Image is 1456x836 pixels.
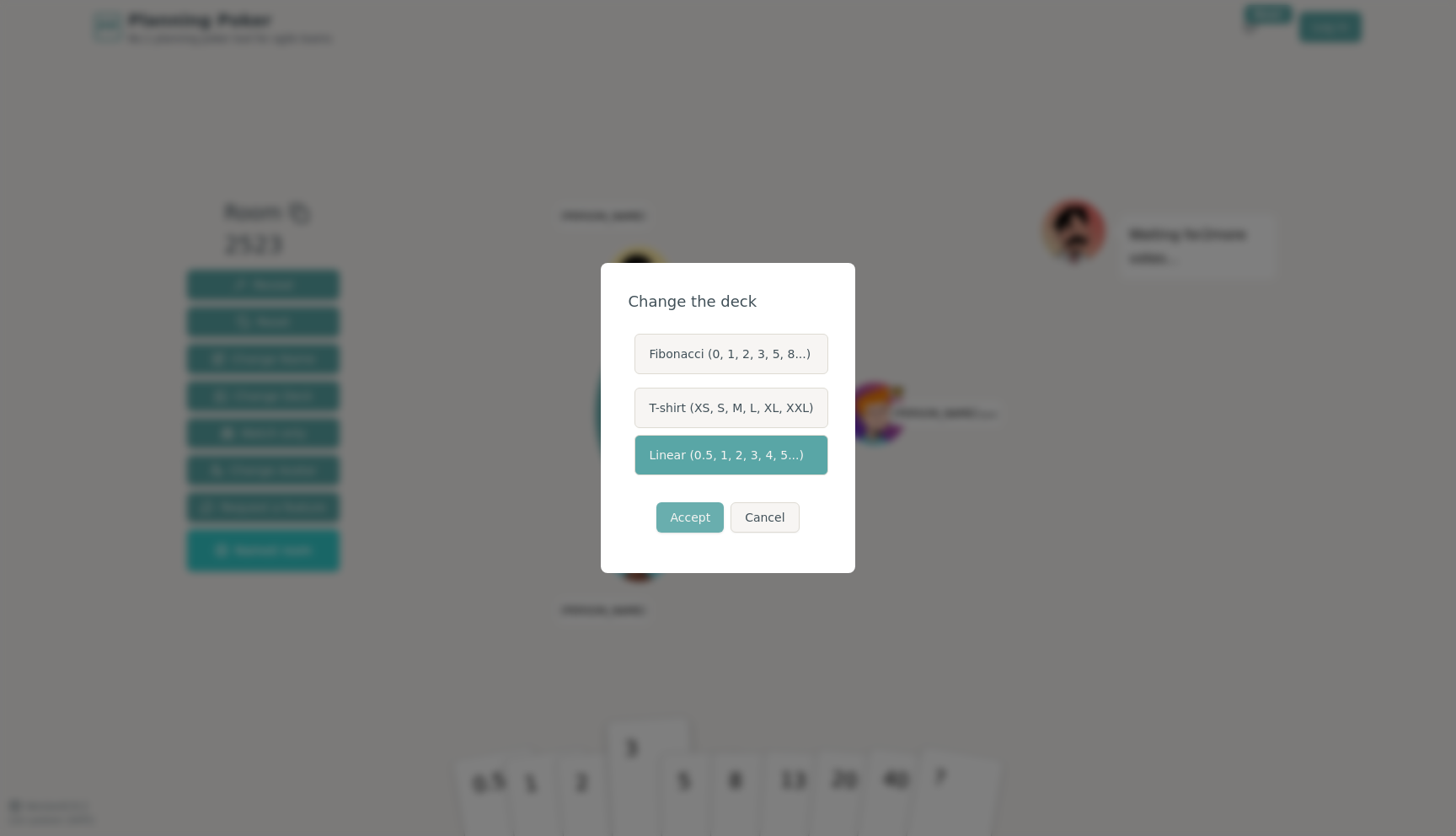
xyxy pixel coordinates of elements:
[634,435,827,475] label: Linear (0.5, 1, 2, 3, 4, 5...)
[634,388,827,428] label: T-shirt (XS, S, M, L, XL, XXL)
[634,334,827,374] label: Fibonacci (0, 1, 2, 3, 5, 8...)
[731,502,799,533] button: Cancel
[628,290,827,313] div: Change the deck
[656,502,724,533] button: Accept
